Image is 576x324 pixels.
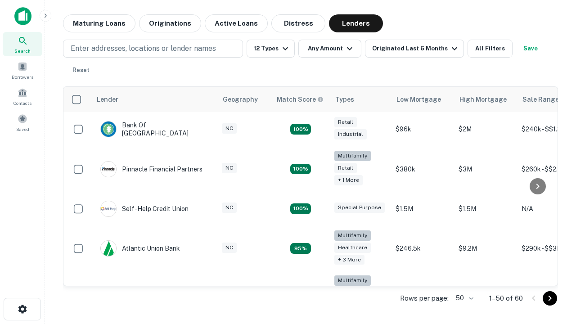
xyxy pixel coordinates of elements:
div: Lender [97,94,118,105]
div: Retail [334,163,357,173]
button: Any Amount [298,40,361,58]
div: High Mortgage [459,94,507,105]
p: 1–50 of 60 [489,293,523,304]
div: Retail [334,117,357,127]
div: 50 [452,292,475,305]
th: Geography [217,87,271,112]
button: Maturing Loans [63,14,135,32]
p: Enter addresses, locations or lender names [71,43,216,54]
div: Matching Properties: 17, hasApolloMatch: undefined [290,164,311,175]
div: Capitalize uses an advanced AI algorithm to match your search with the best lender. The match sco... [277,94,324,104]
th: Capitalize uses an advanced AI algorithm to match your search with the best lender. The match sco... [271,87,330,112]
button: Reset [67,61,95,79]
td: $2M [454,112,517,146]
button: Distress [271,14,325,32]
button: 12 Types [247,40,295,58]
div: Types [335,94,354,105]
a: Search [3,32,42,56]
div: Healthcare [334,243,371,253]
td: $1.5M [391,192,454,226]
div: Pinnacle Financial Partners [100,161,202,177]
button: Save your search to get updates of matches that match your search criteria. [516,40,545,58]
td: $380k [391,146,454,192]
div: Self-help Credit Union [100,201,189,217]
td: $3M [454,146,517,192]
a: Saved [3,110,42,135]
div: NC [222,123,237,134]
div: Multifamily [334,230,371,241]
div: NC [222,202,237,213]
div: Matching Properties: 15, hasApolloMatch: undefined [290,124,311,135]
td: $246.5k [391,226,454,271]
img: picture [101,201,116,216]
th: Low Mortgage [391,87,454,112]
button: Originations [139,14,201,32]
img: picture [101,162,116,177]
div: Matching Properties: 9, hasApolloMatch: undefined [290,243,311,254]
div: Matching Properties: 11, hasApolloMatch: undefined [290,203,311,214]
span: Borrowers [12,73,33,81]
button: Originated Last 6 Months [365,40,464,58]
button: Enter addresses, locations or lender names [63,40,243,58]
button: All Filters [468,40,513,58]
td: $1.5M [454,192,517,226]
td: $9.2M [454,226,517,271]
div: Multifamily [334,151,371,161]
div: NC [222,163,237,173]
img: capitalize-icon.png [14,7,31,25]
div: NC [222,243,237,253]
td: $3.2M [454,271,517,316]
p: Rows per page: [400,293,449,304]
th: Types [330,87,391,112]
iframe: Chat Widget [531,223,576,266]
div: Originated Last 6 Months [372,43,460,54]
th: High Mortgage [454,87,517,112]
th: Lender [91,87,217,112]
div: + 1 more [334,175,363,185]
div: Geography [223,94,258,105]
img: picture [101,121,116,137]
div: Sale Range [522,94,559,105]
div: Special Purpose [334,202,385,213]
a: Borrowers [3,58,42,82]
span: Contacts [13,99,31,107]
td: $246k [391,271,454,316]
div: Low Mortgage [396,94,441,105]
button: Active Loans [205,14,268,32]
img: picture [101,241,116,256]
button: Go to next page [543,291,557,306]
button: Lenders [329,14,383,32]
a: Contacts [3,84,42,108]
div: + 3 more [334,255,364,265]
div: Industrial [334,129,367,139]
div: The Fidelity Bank [100,286,173,302]
div: Multifamily [334,275,371,286]
div: Bank Of [GEOGRAPHIC_DATA] [100,121,208,137]
span: Search [14,47,31,54]
span: Saved [16,126,29,133]
h6: Match Score [277,94,322,104]
td: $96k [391,112,454,146]
div: Atlantic Union Bank [100,240,180,256]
